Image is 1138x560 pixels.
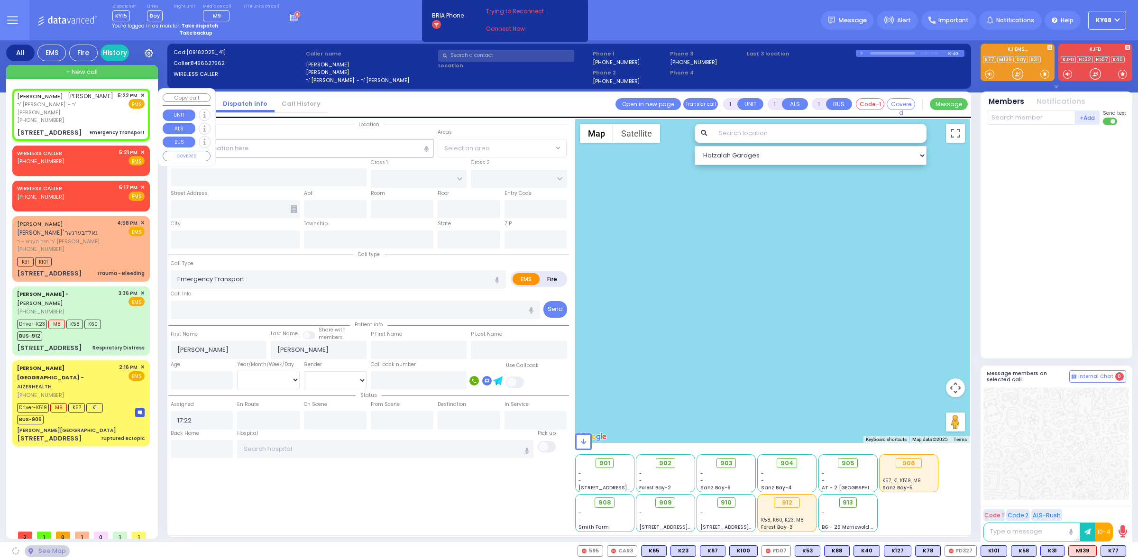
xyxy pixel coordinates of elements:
[17,290,69,307] a: [PERSON_NAME]
[987,370,1069,383] h5: Message members on selected call
[135,408,145,417] img: message-box.svg
[762,545,791,557] div: FD07
[700,477,703,484] span: -
[486,7,561,16] span: Trying to Reconnect...
[578,477,581,484] span: -
[578,470,581,477] span: -
[721,498,732,507] span: 910
[539,273,566,285] label: Fire
[761,516,804,523] span: K58, K60, K23, M8
[884,545,911,557] div: BLS
[182,22,218,29] strong: Take dispatch
[304,401,327,408] label: On Scene
[17,403,49,413] span: Driver-K519
[887,98,915,110] button: Covered
[1101,545,1126,557] div: K77
[237,430,258,437] label: Hospital
[132,101,142,108] u: EMS
[822,516,825,523] span: -
[780,459,794,468] span: 904
[17,308,64,315] span: [PHONE_NUMBER]
[700,470,703,477] span: -
[180,29,212,37] strong: Take backup
[641,545,667,557] div: K65
[17,391,64,399] span: [PHONE_NUMBER]
[17,245,64,253] span: [PHONE_NUMBER]
[37,532,51,539] span: 1
[17,364,84,381] span: [PERSON_NAME][GEOGRAPHIC_DATA] -
[761,470,764,477] span: -
[593,58,640,65] label: [PHONE_NUMBER]
[538,430,556,437] label: Pick up
[68,92,113,100] span: [PERSON_NAME]
[761,477,764,484] span: -
[191,59,225,67] span: 8456627562
[593,77,640,84] label: [PHONE_NUMBER]
[371,361,416,368] label: Call back number
[611,549,616,553] img: red-radio-icon.svg
[639,509,642,516] span: -
[659,459,671,468] span: 902
[304,220,328,228] label: Township
[1101,545,1126,557] div: BLS
[119,184,138,191] span: 5:17 PM
[37,45,66,61] div: EMS
[84,320,101,329] span: K60
[213,12,221,19] span: M9
[371,190,385,197] label: Room
[304,361,322,368] label: Gender
[371,159,388,166] label: Cross 1
[983,56,996,63] a: K77
[113,532,127,539] span: 1
[1077,56,1093,63] a: FD32
[371,401,400,408] label: From Scene
[163,123,195,134] button: ALS
[1068,545,1097,557] div: ALS KJ
[729,545,758,557] div: BLS
[822,509,825,516] span: -
[140,219,145,227] span: ✕
[471,330,502,338] label: P Last Name
[25,545,69,557] div: See map
[1040,545,1065,557] div: BLS
[438,401,466,408] label: Destination
[471,159,490,166] label: Cross 2
[171,220,181,228] label: City
[371,330,402,338] label: P First Name
[946,413,965,431] button: Drag Pegman onto the map to open Street View
[983,509,1005,521] button: Code 1
[17,290,69,298] span: [PERSON_NAME] -
[140,363,145,371] span: ✕
[700,484,731,491] span: Sanz Bay-6
[17,320,47,329] span: Driver-K23
[997,56,1014,63] a: M139
[17,220,63,228] a: [PERSON_NAME]
[700,516,703,523] span: -
[1037,96,1085,107] button: Notifications
[438,62,589,70] label: Location
[17,92,63,100] a: [PERSON_NAME]
[578,484,668,491] span: [STREET_ADDRESS][PERSON_NAME]
[989,96,1024,107] button: Members
[17,101,114,116] span: ר' [PERSON_NAME]' - ר' [PERSON_NAME]
[17,238,114,246] span: ר' חיים הערש - ר' [PERSON_NAME]
[987,110,1075,125] input: Search member
[17,128,82,138] div: [STREET_ADDRESS]
[171,139,433,157] input: Search location here
[128,297,145,306] span: EMS
[128,227,145,236] span: EMS
[163,110,195,121] button: UNIT
[981,545,1007,557] div: BLS
[140,289,145,297] span: ✕
[37,14,101,26] img: Logo
[1078,373,1113,380] span: Internal Chat
[578,509,581,516] span: -
[1069,370,1126,383] button: Internal Chat 0
[639,523,729,531] span: [STREET_ADDRESS][PERSON_NAME]
[729,545,758,557] div: K100
[946,124,965,143] button: Toggle fullscreen view
[271,330,298,338] label: Last Name
[683,98,718,110] button: Transfer call
[700,509,703,516] span: -
[75,532,89,539] span: 1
